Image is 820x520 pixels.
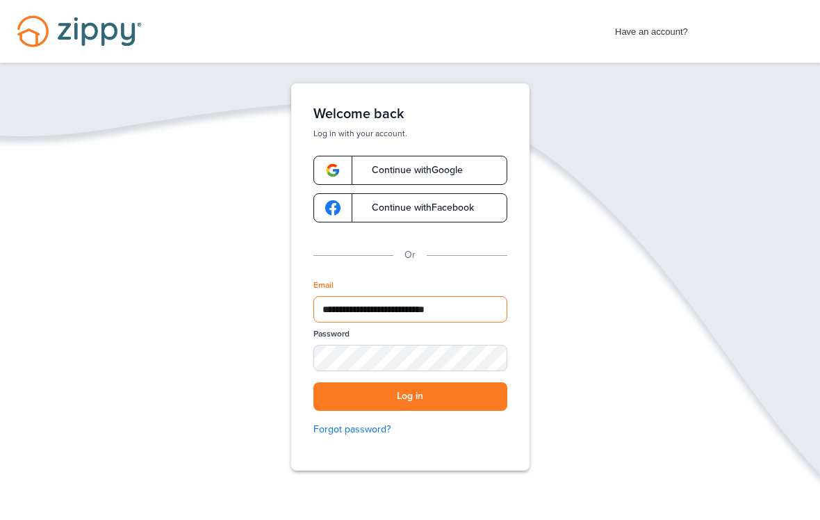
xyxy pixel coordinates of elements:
[358,203,474,213] span: Continue with Facebook
[313,156,507,185] a: google-logoContinue withGoogle
[313,193,507,222] a: google-logoContinue withFacebook
[615,17,688,40] span: Have an account?
[404,247,416,263] p: Or
[313,106,507,122] h1: Welcome back
[313,422,507,437] a: Forgot password?
[313,296,507,323] input: Email
[325,163,341,178] img: google-logo
[313,328,350,340] label: Password
[313,382,507,411] button: Log in
[313,128,507,139] p: Log in with your account.
[325,200,341,216] img: google-logo
[313,345,507,371] input: Password
[313,279,334,291] label: Email
[358,165,463,175] span: Continue with Google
